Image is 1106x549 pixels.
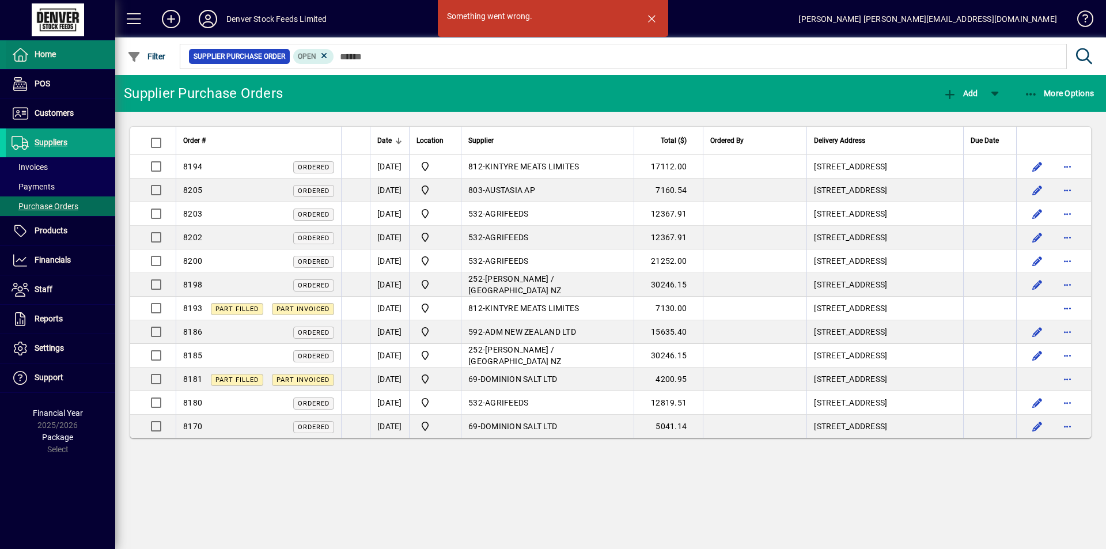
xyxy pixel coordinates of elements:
[1028,346,1047,365] button: Edit
[461,344,634,368] td: -
[298,282,329,289] span: Ordered
[226,10,327,28] div: Denver Stock Feeds Limited
[634,344,703,368] td: 30246.15
[298,164,329,171] span: Ordered
[943,89,978,98] span: Add
[971,134,999,147] span: Due Date
[1028,323,1047,341] button: Edit
[798,10,1057,28] div: [PERSON_NAME] [PERSON_NAME][EMAIL_ADDRESS][DOMAIN_NAME]
[461,391,634,415] td: -
[806,415,963,438] td: [STREET_ADDRESS]
[183,280,202,289] span: 8198
[276,305,329,313] span: Part Invoiced
[461,297,634,320] td: -
[6,177,115,196] a: Payments
[634,320,703,344] td: 15635.40
[298,423,329,431] span: Ordered
[183,134,334,147] div: Order #
[416,396,454,410] span: DENVER STOCKFEEDS LTD
[806,391,963,415] td: [STREET_ADDRESS]
[377,134,392,147] span: Date
[468,304,483,313] span: 812
[814,134,865,147] span: Delivery Address
[293,49,334,64] mat-chip: Completion Status: Open
[468,274,483,283] span: 252
[661,134,687,147] span: Total ($)
[468,209,483,218] span: 532
[183,422,202,431] span: 8170
[1028,417,1047,436] button: Edit
[1058,157,1077,176] button: More options
[298,52,316,60] span: Open
[35,138,67,147] span: Suppliers
[12,182,55,191] span: Payments
[634,249,703,273] td: 21252.00
[370,320,409,344] td: [DATE]
[1058,323,1077,341] button: More options
[710,134,800,147] div: Ordered By
[6,334,115,363] a: Settings
[35,108,74,118] span: Customers
[12,162,48,172] span: Invoices
[806,297,963,320] td: [STREET_ADDRESS]
[35,50,56,59] span: Home
[468,185,483,195] span: 803
[183,351,202,360] span: 8185
[35,314,63,323] span: Reports
[6,40,115,69] a: Home
[1058,275,1077,294] button: More options
[461,202,634,226] td: -
[416,419,454,433] span: DENVER STOCKFEEDS LTD
[183,185,202,195] span: 8205
[485,209,528,218] span: AGRIFEEDS
[370,179,409,202] td: [DATE]
[806,249,963,273] td: [STREET_ADDRESS]
[461,415,634,438] td: -
[634,226,703,249] td: 12367.91
[370,368,409,391] td: [DATE]
[416,207,454,221] span: DENVER STOCKFEEDS LTD
[485,398,528,407] span: AGRIFEEDS
[485,304,579,313] span: KINTYRE MEATS LIMITES
[183,374,202,384] span: 8181
[215,305,259,313] span: Part Filled
[468,162,483,171] span: 812
[634,415,703,438] td: 5041.14
[370,297,409,320] td: [DATE]
[370,155,409,179] td: [DATE]
[461,226,634,249] td: -
[461,368,634,391] td: -
[298,187,329,195] span: Ordered
[806,344,963,368] td: [STREET_ADDRESS]
[468,422,478,431] span: 69
[183,209,202,218] span: 8203
[1021,83,1097,104] button: More Options
[370,344,409,368] td: [DATE]
[634,368,703,391] td: 4200.95
[416,325,454,339] span: DENVER STOCKFEEDS LTD
[1028,157,1047,176] button: Edit
[1058,370,1077,388] button: More options
[461,273,634,297] td: -
[468,327,483,336] span: 592
[153,9,190,29] button: Add
[468,256,483,266] span: 532
[190,9,226,29] button: Profile
[370,415,409,438] td: [DATE]
[416,160,454,173] span: DENVER STOCKFEEDS LTD
[468,345,561,366] span: [PERSON_NAME] / [GEOGRAPHIC_DATA] NZ
[183,162,202,171] span: 8194
[634,297,703,320] td: 7130.00
[468,134,627,147] div: Supplier
[1058,181,1077,199] button: More options
[6,246,115,275] a: Financials
[416,134,444,147] span: Location
[183,256,202,266] span: 8200
[1058,205,1077,223] button: More options
[183,134,206,147] span: Order #
[298,211,329,218] span: Ordered
[940,83,980,104] button: Add
[370,391,409,415] td: [DATE]
[806,368,963,391] td: [STREET_ADDRESS]
[806,155,963,179] td: [STREET_ADDRESS]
